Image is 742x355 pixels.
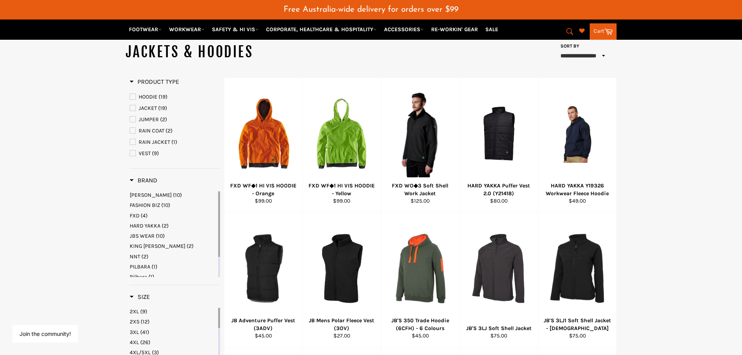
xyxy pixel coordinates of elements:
[130,274,147,280] span: Pilbara
[130,78,179,85] span: Product Type
[173,192,182,198] span: (10)
[130,212,139,219] span: FXD
[229,182,298,197] div: FXD WF◆1 HI VIS HOODIE - Orange
[162,223,169,229] span: (2)
[166,127,173,134] span: (2)
[130,201,217,209] a: FASHION BIZ
[130,253,140,260] span: NNT
[159,94,167,100] span: (19)
[130,223,160,229] span: HARD YAKKA
[284,5,458,14] span: Free Australia-wide delivery for orders over $99
[166,23,208,36] a: WORKWEAR
[130,192,172,198] span: [PERSON_NAME]
[152,263,157,270] span: (1)
[130,212,217,219] a: FXD
[139,94,157,100] span: HOODIE
[19,330,71,337] button: Join the community!
[130,202,160,208] span: FASHION BIZ
[130,233,155,239] span: JBS WEAR
[459,78,538,213] a: HARD YAKKA Puffer Vest 2.0 (Y21418)HARD YAKKA Puffer Vest 2.0 (Y21418)$80.00
[130,127,220,135] a: RAIN COAT
[459,213,538,348] a: JB'S 3LJ Soft Shell JacketJB'S 3LJ Soft Shell Jacket$75.00
[148,274,154,280] span: (1)
[139,127,164,134] span: RAIN COAT
[141,212,148,219] span: (4)
[130,242,217,250] a: KING GEE
[130,308,217,315] a: 2XL
[229,317,298,332] div: JB Adventure Puffer Vest (3ADV)
[465,325,533,332] div: JB'S 3LJ Soft Shell Jacket
[160,116,167,123] span: (2)
[126,42,371,62] h1: JACKETS & HOODIES
[130,308,139,315] span: 2XL
[140,339,150,346] span: (26)
[381,78,460,213] a: FXD WO◆3 Soft Shell Work JacketFXD WO◆3 Soft Shell Work Jacket$125.00
[130,243,185,249] span: KING [PERSON_NAME]
[130,149,220,158] a: VEST
[130,318,217,325] a: 2XS
[130,329,139,336] span: 3XL
[224,213,303,348] a: JB Adventure Puffer Vest (3ADV)JB Adventure Puffer Vest (3ADV)$45.00
[126,23,165,36] a: FOOTWEAR
[209,23,262,36] a: SAFETY & HI VIS
[139,116,159,123] span: JUMPER
[141,253,148,260] span: (2)
[308,317,376,332] div: JB Mens Polar Fleece Vest (3OV)
[482,23,501,36] a: SALE
[158,105,167,111] span: (19)
[140,308,147,315] span: (9)
[130,339,139,346] span: 4XL
[130,191,217,199] a: BISLEY
[465,182,533,197] div: HARD YAKKA Puffer Vest 2.0 (Y21418)
[130,273,217,281] a: Pilbara
[152,150,159,157] span: (9)
[130,339,217,346] a: 4XL
[161,202,170,208] span: (10)
[381,23,427,36] a: ACCESSORIES
[543,182,612,197] div: HARD YAKKA Y19326 Workwear Fleece Hoodie
[130,329,217,336] a: 3XL
[538,213,617,348] a: JB'S 3LJ1 Soft Shell Jacket - LADIESJB'S 3LJ1 Soft Shell Jacket - [DEMOGRAPHIC_DATA]$75.00
[141,318,150,325] span: (12)
[130,318,139,325] span: 2XS
[538,78,617,213] a: HARD YAKKA Y19326 Workwear Fleece HoodieHARD YAKKA Y19326 Workwear Fleece Hoodie$49.00
[302,213,381,348] a: JB Mens Polar Fleece Vest (3OV)JB Mens Polar Fleece Vest (3OV)$27.00
[428,23,481,36] a: RE-WORKIN' GEAR
[130,78,179,86] h3: Product Type
[187,243,194,249] span: (2)
[130,253,217,260] a: NNT
[590,23,617,40] a: Cart
[543,317,612,332] div: JB'S 3LJ1 Soft Shell Jacket - [DEMOGRAPHIC_DATA]
[130,293,150,300] span: Size
[139,105,157,111] span: JACKET
[263,23,380,36] a: CORPORATE, HEALTHCARE & HOSPITALITY
[171,139,177,145] span: (1)
[130,232,217,240] a: JBS WEAR
[140,329,149,336] span: (41)
[386,317,455,332] div: JB'S 350 Trade Hoodie (6CFH) - 6 Colours
[130,115,220,124] a: JUMPER
[224,78,303,213] a: FXD WF◆1 HI VIS HOODIE - OrangeFXD WF◆1 HI VIS HOODIE - Orange$99.00
[386,182,455,197] div: FXD WO◆3 Soft Shell Work Jacket
[308,182,376,197] div: FXD WF◆1 HI VIS HOODIE - Yellow
[139,139,170,145] span: RAIN JACKET
[156,233,165,239] span: (10)
[130,263,150,270] span: PILBARA
[130,93,220,101] a: HOODIE
[558,43,580,49] label: Sort by
[130,263,217,270] a: PILBARA
[139,150,151,157] span: VEST
[130,104,220,113] a: JACKET
[130,293,150,301] h3: Size
[381,213,460,348] a: JB'S 350 Trade Hoodie (6CFH) - 6 ColoursJB'S 350 Trade Hoodie (6CFH) - 6 Colours$45.00
[302,78,381,213] a: FXD WF◆1 HI VIS HOODIE - YellowFXD WF◆1 HI VIS HOODIE - Yellow$99.00
[130,222,217,230] a: HARD YAKKA
[130,138,220,147] a: RAIN JACKET
[130,177,157,184] h3: Brand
